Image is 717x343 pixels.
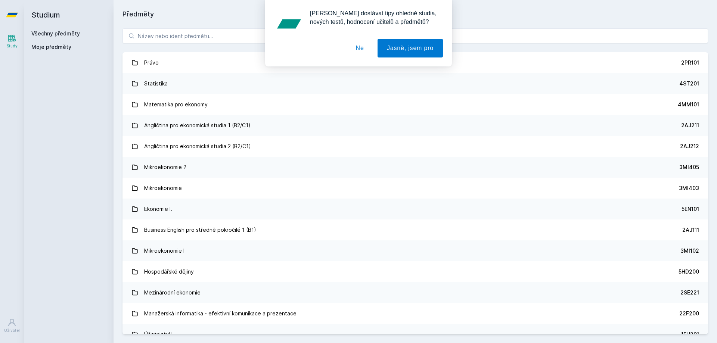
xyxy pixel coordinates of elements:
[122,303,708,324] a: Manažerská informatika - efektivní komunikace a prezentace 22F200
[378,39,443,57] button: Jasně, jsem pro
[122,219,708,240] a: Business English pro středně pokročilé 1 (B1) 2AJ111
[144,181,182,196] div: Mikroekonomie
[304,9,443,26] div: [PERSON_NAME] dostávat tipy ohledně studia, nových testů, hodnocení učitelů a předmětů?
[122,73,708,94] a: Statistika 4ST201
[679,268,699,275] div: 5HD200
[122,115,708,136] a: Angličtina pro ekonomická studia 1 (B2/C1) 2AJ211
[144,285,201,300] div: Mezinárodní ekonomie
[122,136,708,157] a: Angličtina pro ekonomická studia 2 (B2/C1) 2AJ212
[144,306,297,321] div: Manažerská informatika - efektivní komunikace a prezentace
[682,205,699,213] div: 5EN101
[681,122,699,129] div: 2AJ211
[4,328,20,333] div: Uživatel
[122,282,708,303] a: Mezinárodní ekonomie 2SE221
[679,80,699,87] div: 4ST201
[144,243,184,258] div: Mikroekonomie I
[1,314,22,337] a: Uživatel
[679,310,699,317] div: 22F200
[347,39,373,57] button: Ne
[144,160,186,175] div: Mikroekonomie 2
[144,264,194,279] div: Hospodářské dějiny
[122,94,708,115] a: Matematika pro ekonomy 4MM101
[122,261,708,282] a: Hospodářské dějiny 5HD200
[680,247,699,255] div: 3MI102
[144,327,174,342] div: Účetnictví I.
[144,139,251,154] div: Angličtina pro ekonomická studia 2 (B2/C1)
[144,97,208,112] div: Matematika pro ekonomy
[679,163,699,171] div: 3MI405
[144,118,251,133] div: Angličtina pro ekonomická studia 1 (B2/C1)
[680,289,699,296] div: 2SE221
[144,222,256,237] div: Business English pro středně pokročilé 1 (B1)
[122,199,708,219] a: Ekonomie I. 5EN101
[122,240,708,261] a: Mikroekonomie I 3MI102
[122,178,708,199] a: Mikroekonomie 3MI403
[682,226,699,234] div: 2AJ111
[122,157,708,178] a: Mikroekonomie 2 3MI405
[144,202,172,216] div: Ekonomie I.
[679,184,699,192] div: 3MI403
[680,143,699,150] div: 2AJ212
[681,331,699,338] div: 1FU201
[274,9,304,39] img: notification icon
[678,101,699,108] div: 4MM101
[144,76,168,91] div: Statistika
